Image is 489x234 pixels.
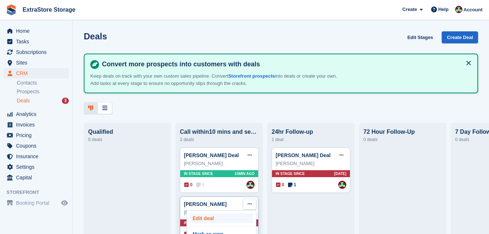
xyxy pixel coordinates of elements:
a: ExtraStore Storage [20,4,78,16]
div: 1 deal [272,135,350,144]
img: Chelsea Parker [247,181,255,189]
span: Account [464,6,482,13]
div: 0 deals [88,135,167,144]
a: menu [4,68,69,78]
img: stora-icon-8386f47178a22dfd0bd8f6a31ec36ba5ce8667c1dd55bd0f319d3a0aa187defe.svg [6,4,17,15]
span: Storefront [7,189,72,196]
a: Storefront prospects [228,73,275,79]
img: Chelsea Parker [338,181,346,189]
a: Contacts [17,79,69,86]
a: Edit deal [190,214,253,223]
div: 24hr Follow-up [272,129,350,135]
span: Tasks [16,36,60,47]
a: menu [4,58,69,68]
span: 0 [184,182,193,188]
span: Help [438,6,449,13]
p: Keep deals on track with your own custom sales pipeline. Convert into deals or create your own. A... [90,73,345,87]
span: Capital [16,172,60,183]
div: [PERSON_NAME] [184,209,255,216]
a: menu [4,141,69,151]
a: menu [4,26,69,36]
span: Subscriptions [16,47,60,57]
div: 0 deals [363,135,442,144]
a: Preview store [60,199,69,207]
span: Sites [16,58,60,68]
span: Analytics [16,109,60,119]
span: 15MIN AGO [234,171,255,176]
a: menu [4,36,69,47]
a: Edit Stages [405,31,436,43]
a: Deals 3 [17,97,69,105]
a: menu [4,130,69,140]
a: Create Deal [442,31,478,43]
span: In stage since [184,220,213,226]
span: Insurance [16,151,60,161]
span: CRM [16,68,60,78]
a: menu [4,151,69,161]
a: [PERSON_NAME] Deal [184,152,239,158]
span: Pricing [16,130,60,140]
div: Qualified [88,129,167,135]
span: Home [16,26,60,36]
a: Prospects [17,88,69,95]
span: Coupons [16,141,60,151]
div: 2 deals [180,135,259,144]
div: [PERSON_NAME] [184,160,255,167]
a: menu [4,47,69,57]
a: [PERSON_NAME] [184,201,226,207]
div: [PERSON_NAME] [276,160,346,167]
a: menu [4,120,69,130]
span: In stage since [276,171,305,176]
h1: Deals [84,31,107,41]
a: menu [4,109,69,119]
span: Deals [17,97,30,104]
div: Call within10 mins and send an Intro email [180,129,259,135]
span: Settings [16,162,60,172]
span: Booking Portal [16,198,60,208]
span: 0 [276,182,284,188]
h4: Convert more prospects into customers with deals [99,60,472,69]
span: Invoices [16,120,60,130]
div: 3 [62,98,69,104]
span: [DATE] [334,171,346,176]
a: [PERSON_NAME] Deal [276,152,331,158]
span: 1 [288,182,296,188]
span: Create [402,6,417,13]
span: In stage since [184,171,213,176]
span: 0 [196,182,205,188]
div: 72 Hour Follow-Up [363,129,442,135]
a: menu [4,172,69,183]
img: Chelsea Parker [455,6,462,13]
a: menu [4,198,69,208]
span: Prospects [17,88,39,95]
a: menu [4,162,69,172]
